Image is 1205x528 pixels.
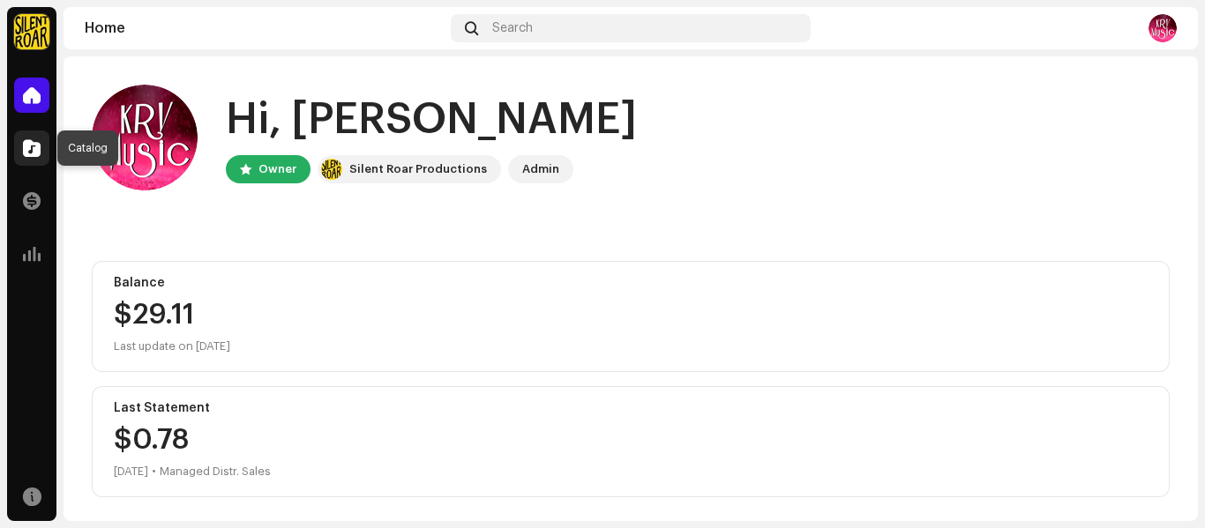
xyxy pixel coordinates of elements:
[92,386,1170,497] re-o-card-value: Last Statement
[321,159,342,180] img: fcfd72e7-8859-4002-b0df-9a7058150634
[1149,14,1177,42] img: 0e2da5cd-0471-4733-8cdf-69825f6ca2fb
[92,261,1170,372] re-o-card-value: Balance
[522,159,559,180] div: Admin
[226,92,637,148] div: Hi, [PERSON_NAME]
[492,21,533,35] span: Search
[85,21,444,35] div: Home
[114,336,1148,357] div: Last update on [DATE]
[14,14,49,49] img: fcfd72e7-8859-4002-b0df-9a7058150634
[152,461,156,482] div: •
[114,276,1148,290] div: Balance
[349,159,487,180] div: Silent Roar Productions
[92,85,198,190] img: 0e2da5cd-0471-4733-8cdf-69825f6ca2fb
[258,159,296,180] div: Owner
[114,401,1148,415] div: Last Statement
[160,461,271,482] div: Managed Distr. Sales
[114,461,148,482] div: [DATE]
